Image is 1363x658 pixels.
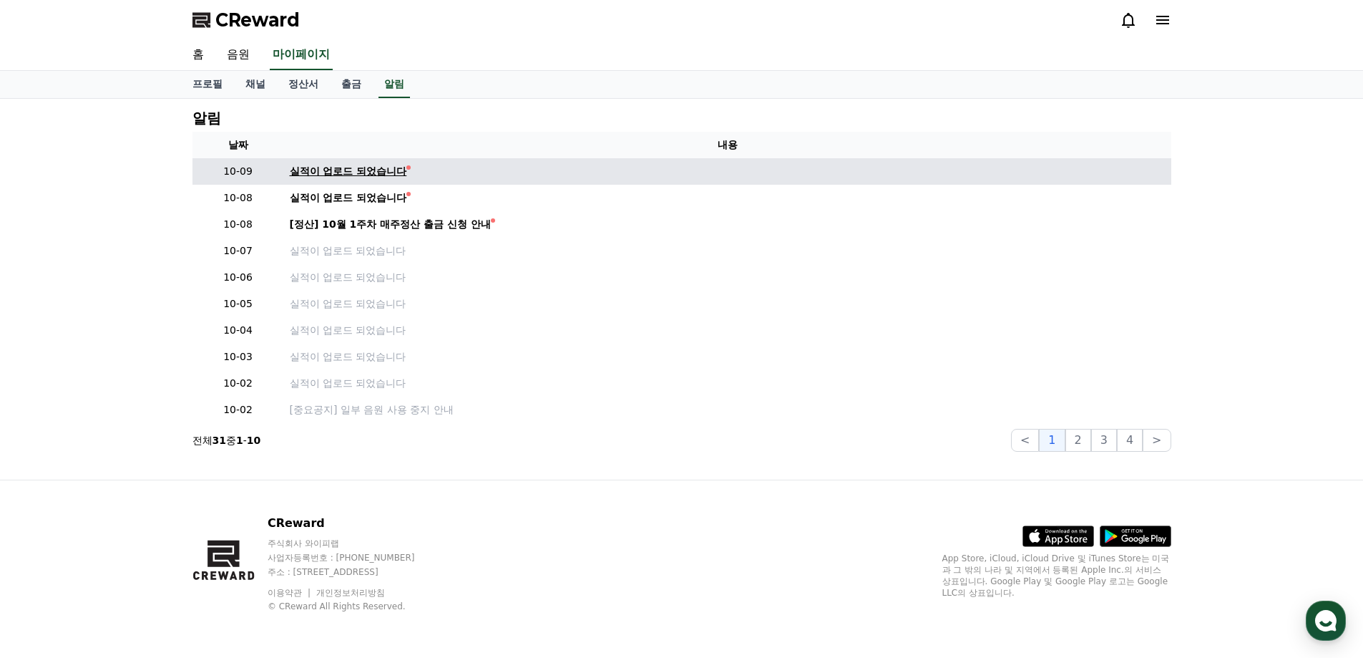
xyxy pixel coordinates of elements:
[268,552,442,563] p: 사업자등록번호 : [PHONE_NUMBER]
[1091,429,1117,452] button: 3
[41,265,242,308] div: 올 [DATE] 가족들과 함께 풍선한 한가위 보내시길 바라며 늘 좋은 일들만 가득하시길 기원합니다!
[290,190,1166,205] a: 실적이 업로드 되었습니다
[1143,429,1171,452] button: >
[268,515,442,532] p: CReward
[198,402,278,417] p: 10-02
[198,243,278,258] p: 10-07
[277,71,330,98] a: 정산서
[192,433,261,447] p: 전체 중 -
[234,71,277,98] a: 채널
[268,588,313,598] a: 이용약관
[290,243,1166,258] a: 실적이 업로드 되었습니다
[268,566,442,578] p: 주소 : [STREET_ADDRESS]
[290,270,1166,285] a: 실적이 업로드 되었습니다
[1039,429,1065,452] button: 1
[290,217,491,232] div: [정산] 10월 1주차 매주정산 출금 신청 안내
[198,164,278,179] p: 10-09
[198,323,278,338] p: 10-04
[1065,429,1091,452] button: 2
[290,376,1166,391] a: 실적이 업로드 되었습니다
[290,323,1166,338] a: 실적이 업로드 되었습니다
[198,376,278,391] p: 10-02
[41,372,242,387] div: 감사합니다.
[14,451,269,480] button: 상담 시작하기
[290,217,1166,232] a: [정산] 10월 1주차 매주정산 출금 신청 안내
[290,164,1166,179] a: 실적이 업로드 되었습니다
[212,435,226,446] strong: 31
[247,435,260,446] strong: 10
[41,329,242,344] div: [DATE](금) ~ [DATE](목)까지
[1011,429,1039,452] button: <
[192,110,221,126] h4: 알림
[330,71,373,98] a: 출금
[41,315,242,329] div: 크리워드 고객센터 휴무 안내
[1117,429,1143,452] button: 4
[215,40,261,70] a: 음원
[290,164,407,179] div: 실적이 업로드 되었습니다
[236,435,243,446] strong: 1
[290,296,1166,311] a: 실적이 업로드 되었습니다
[198,296,278,311] p: 10-05
[270,40,333,70] a: 마이페이지
[198,349,278,364] p: 10-03
[78,24,197,35] div: 몇 분 내 답변 받으실 수 있어요
[198,217,278,232] p: 10-08
[290,190,407,205] div: 실적이 업로드 되었습니다
[181,40,215,70] a: 홈
[942,553,1171,599] p: App Store, iCloud, iCloud Drive 및 iTunes Store는 미국과 그 밖의 나라 및 지역에서 등록된 Apple Inc.의 서비스 상표입니다. Goo...
[78,8,135,24] div: CReward
[290,402,1166,417] a: [중요공지] 일부 음원 사용 중지 안내
[181,71,234,98] a: 프로필
[41,243,242,258] div: 민족대명절 추석이 찾아왔습니다!
[316,588,385,598] a: 개인정보처리방침
[39,56,263,69] p: 크리에이터를 위한 플랫폼, 크리워드 입니다.
[107,185,166,198] span: 운영시간 보기
[192,132,284,158] th: 날짜
[102,183,182,200] button: 운영시간 보기
[198,270,278,285] p: 10-06
[378,71,410,98] a: 알림
[290,349,1166,364] a: 실적이 업로드 되었습니다
[41,351,242,365] div: 다음주 출금은 예정대로 진행됩니다.
[192,9,300,32] a: CReward
[268,601,442,612] p: © CReward All Rights Reserved.
[75,162,208,179] div: CReward에 문의하기
[198,190,278,205] p: 10-08
[215,9,300,32] span: CReward
[284,132,1171,158] th: 내용
[268,538,442,549] p: 주식회사 와이피랩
